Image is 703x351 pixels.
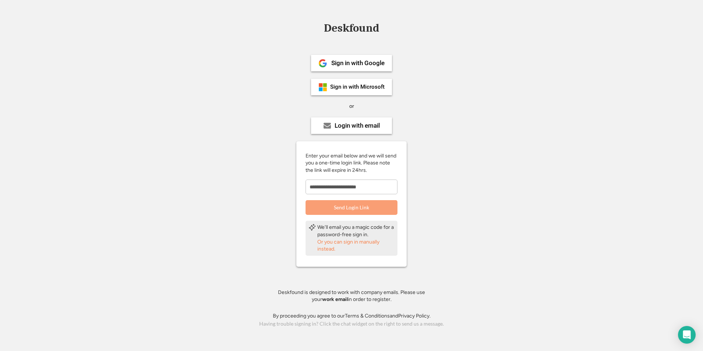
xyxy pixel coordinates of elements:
div: Or you can sign in manually instead. [317,238,395,253]
div: Deskfound is designed to work with company emails. Please use your in order to register. [269,289,434,303]
div: By proceeding you agree to our and [273,312,431,320]
div: Sign in with Microsoft [330,84,385,90]
a: Terms & Conditions [345,313,390,319]
div: Deskfound [320,22,383,34]
button: Send Login Link [306,200,397,215]
a: Privacy Policy. [398,313,431,319]
img: ms-symbollockup_mssymbol_19.png [318,83,327,92]
div: Open Intercom Messenger [678,326,696,344]
div: Login with email [335,123,380,129]
img: 1024px-Google__G__Logo.svg.png [318,59,327,68]
div: We'll email you a magic code for a password-free sign in. [317,224,395,238]
strong: work email [322,296,348,302]
div: Enter your email below and we will send you a one-time login link. Please note the link will expi... [306,152,397,174]
div: Sign in with Google [331,60,385,66]
div: or [349,103,354,110]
